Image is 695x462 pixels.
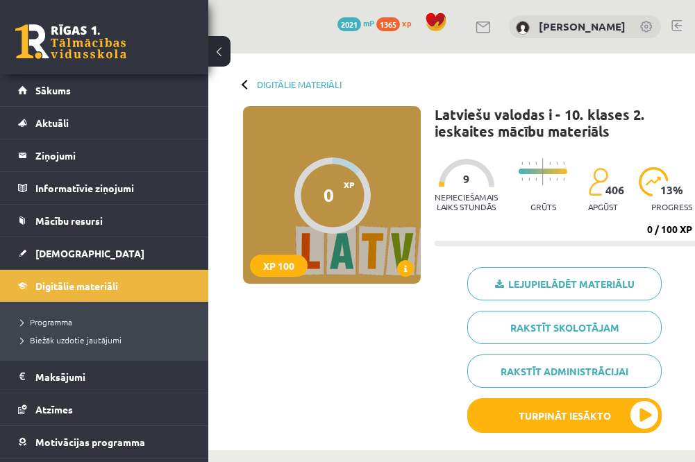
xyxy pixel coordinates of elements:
span: 1365 [376,17,400,31]
p: progress [651,202,692,212]
span: Mācību resursi [35,214,103,227]
button: Turpināt iesākto [467,398,662,433]
span: Digitālie materiāli [35,280,118,292]
a: Mācību resursi [18,205,191,237]
span: 9 [463,173,469,185]
a: Sākums [18,74,191,106]
a: 2021 mP [337,17,374,28]
a: Maksājumi [18,361,191,393]
a: Digitālie materiāli [257,79,342,89]
a: Rīgas 1. Tālmācības vidusskola [15,24,126,59]
span: Motivācijas programma [35,436,145,448]
span: 2021 [337,17,361,31]
span: Atzīmes [35,403,73,416]
img: icon-short-line-57e1e144782c952c97e751825c79c345078a6d821885a25fce030b3d8c18986b.svg [549,162,551,165]
img: icon-short-line-57e1e144782c952c97e751825c79c345078a6d821885a25fce030b3d8c18986b.svg [528,178,530,181]
img: icon-long-line-d9ea69661e0d244f92f715978eff75569469978d946b2353a9bb055b3ed8787d.svg [542,158,544,185]
img: icon-short-line-57e1e144782c952c97e751825c79c345078a6d821885a25fce030b3d8c18986b.svg [535,178,537,181]
img: Anna Leibus [516,21,530,35]
a: Informatīvie ziņojumi [18,172,191,204]
p: Nepieciešamais laiks stundās [435,192,498,212]
span: XP [344,180,355,189]
img: icon-short-line-57e1e144782c952c97e751825c79c345078a6d821885a25fce030b3d8c18986b.svg [521,162,523,165]
legend: Maksājumi [35,361,191,393]
legend: Ziņojumi [35,139,191,171]
span: Aktuāli [35,117,69,129]
img: icon-short-line-57e1e144782c952c97e751825c79c345078a6d821885a25fce030b3d8c18986b.svg [521,178,523,181]
span: Programma [21,316,72,327]
img: students-c634bb4e5e11cddfef0936a35e636f08e4e9abd3cc4e673bd6f9a4125e45ecb1.svg [588,167,608,196]
a: Motivācijas programma [18,426,191,458]
span: mP [363,17,374,28]
span: [DEMOGRAPHIC_DATA] [35,247,144,259]
a: Aktuāli [18,107,191,139]
img: icon-short-line-57e1e144782c952c97e751825c79c345078a6d821885a25fce030b3d8c18986b.svg [535,162,537,165]
a: Ziņojumi [18,139,191,171]
a: [PERSON_NAME] [539,19,626,33]
img: icon-short-line-57e1e144782c952c97e751825c79c345078a6d821885a25fce030b3d8c18986b.svg [556,162,558,165]
img: icon-short-line-57e1e144782c952c97e751825c79c345078a6d821885a25fce030b3d8c18986b.svg [549,178,551,181]
span: Sākums [35,84,71,96]
img: icon-short-line-57e1e144782c952c97e751825c79c345078a6d821885a25fce030b3d8c18986b.svg [556,178,558,181]
img: icon-short-line-57e1e144782c952c97e751825c79c345078a6d821885a25fce030b3d8c18986b.svg [563,162,564,165]
span: 406 [605,184,624,196]
p: Grūts [530,202,556,212]
a: Lejupielādēt materiālu [467,267,662,300]
span: Biežāk uzdotie jautājumi [21,334,122,345]
a: Digitālie materiāli [18,270,191,302]
legend: Informatīvie ziņojumi [35,172,191,204]
img: icon-progress-161ccf0a02000e728c5f80fcf4c31c7af3da0e1684b2b1d7c360e028c24a22f1.svg [639,167,669,196]
a: Atzīmes [18,393,191,425]
img: icon-short-line-57e1e144782c952c97e751825c79c345078a6d821885a25fce030b3d8c18986b.svg [528,162,530,165]
a: [DEMOGRAPHIC_DATA] [18,237,191,269]
a: Programma [21,316,194,328]
a: Rakstīt skolotājam [467,311,662,344]
span: xp [402,17,411,28]
img: icon-short-line-57e1e144782c952c97e751825c79c345078a6d821885a25fce030b3d8c18986b.svg [563,178,564,181]
div: XP 100 [250,255,308,277]
a: Biežāk uzdotie jautājumi [21,334,194,346]
div: 0 [324,185,334,205]
a: Rakstīt administrācijai [467,354,662,388]
span: 13 % [660,184,684,196]
a: 1365 xp [376,17,418,28]
p: apgūst [588,202,618,212]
